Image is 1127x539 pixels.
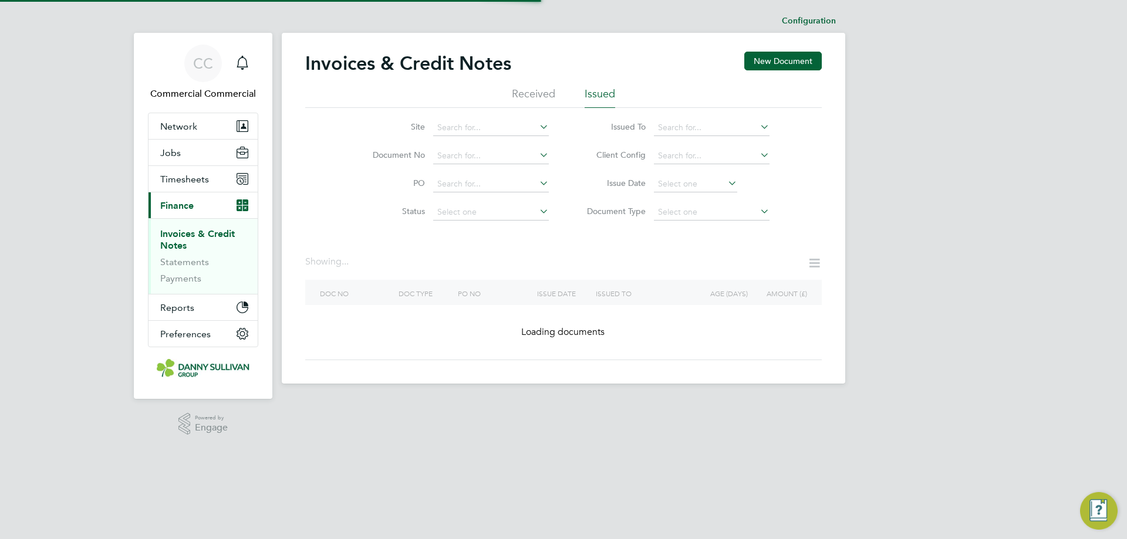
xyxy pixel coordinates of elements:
[149,113,258,139] button: Network
[654,148,770,164] input: Search for...
[148,87,258,101] span: Commercial Commercial
[149,140,258,165] button: Jobs
[160,228,235,251] a: Invoices & Credit Notes
[342,256,349,267] span: ...
[578,178,646,188] label: Issue Date
[357,178,425,188] label: PO
[149,192,258,218] button: Finance
[160,302,194,313] span: Reports
[157,359,249,378] img: dannysullivan-logo-retina.png
[195,423,228,433] span: Engage
[160,200,194,211] span: Finance
[149,166,258,192] button: Timesheets
[433,204,549,221] input: Select one
[149,294,258,320] button: Reports
[578,206,646,216] label: Document Type
[357,121,425,132] label: Site
[357,206,425,216] label: Status
[160,147,181,158] span: Jobs
[160,174,209,185] span: Timesheets
[305,256,351,268] div: Showing
[149,321,258,347] button: Preferences
[512,87,555,108] li: Received
[654,120,770,136] input: Search for...
[1080,492,1118,530] button: Engage Resource Center
[160,121,197,132] span: Network
[782,9,836,33] li: Configuration
[357,150,425,160] label: Document No
[744,52,822,70] button: New Document
[305,52,511,75] h2: Invoices & Credit Notes
[578,121,646,132] label: Issued To
[433,148,549,164] input: Search for...
[178,413,228,435] a: Powered byEngage
[160,273,201,284] a: Payments
[148,359,258,378] a: Go to home page
[148,45,258,101] a: CCCommercial Commercial
[578,150,646,160] label: Client Config
[433,176,549,192] input: Search for...
[149,218,258,294] div: Finance
[160,256,209,267] a: Statements
[134,33,272,399] nav: Main navigation
[654,204,770,221] input: Select one
[195,413,228,423] span: Powered by
[433,120,549,136] input: Search for...
[654,176,737,192] input: Select one
[160,328,211,340] span: Preferences
[585,87,615,108] li: Issued
[193,56,213,71] span: CC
